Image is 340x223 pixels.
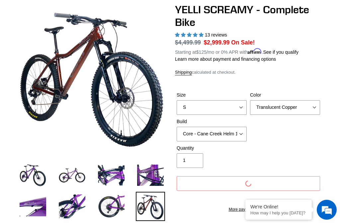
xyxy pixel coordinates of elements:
[231,38,255,47] span: On Sale!
[175,70,192,75] a: Shipping
[177,206,320,212] a: More payment options
[7,37,17,46] div: Navigation go back
[44,37,122,46] div: Chat with us now
[175,47,298,56] p: Starting at /mo or 0% APR with .
[250,210,307,215] p: How may I help you today?
[39,68,92,135] span: We're online!
[3,151,127,174] textarea: Type your message and hit 'Enter'
[136,192,165,221] img: Load image into Gallery viewer, YELLI SCREAMY - Complete Bike
[57,161,87,190] img: Load image into Gallery viewer, YELLI SCREAMY - Complete Bike
[175,56,276,62] a: Learn more about payment and financing options
[177,92,247,99] label: Size
[109,3,125,19] div: Minimize live chat window
[175,69,322,76] div: calculated at checkout.
[57,192,87,221] img: Load image into Gallery viewer, YELLI SCREAMY - Complete Bike
[21,33,38,50] img: d_696896380_company_1647369064580_696896380
[97,192,126,221] img: Load image into Gallery viewer, YELLI SCREAMY - Complete Bike
[18,192,47,221] img: Load image into Gallery viewer, YELLI SCREAMY - Complete Bike
[196,49,207,55] span: $125
[97,161,126,190] img: Load image into Gallery viewer, YELLI SCREAMY - Complete Bike
[175,32,205,37] span: 5.00 stars
[204,39,230,46] span: $2,999.99
[250,204,307,209] div: We're Online!
[263,49,298,55] a: See if you qualify - Learn more about Affirm Financing (opens in modal)
[175,3,322,29] h1: YELLI SCREAMY - Complete Bike
[177,118,247,125] label: Build
[177,145,247,152] label: Quantity
[175,39,201,46] s: $4,499.99
[250,92,320,99] label: Color
[177,176,320,191] button: Add to cart
[136,161,165,190] img: Load image into Gallery viewer, YELLI SCREAMY - Complete Bike
[18,161,47,190] img: Load image into Gallery viewer, YELLI SCREAMY - Complete Bike
[205,32,227,37] span: 13 reviews
[248,48,262,54] span: Affirm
